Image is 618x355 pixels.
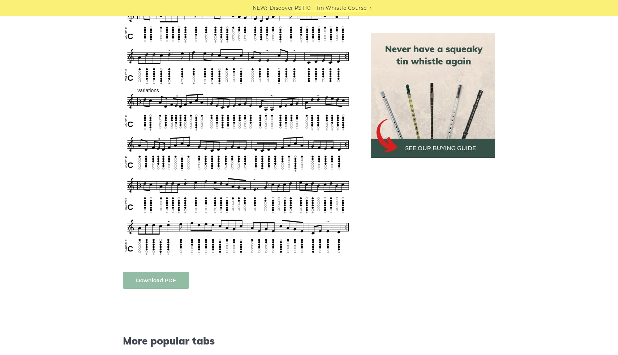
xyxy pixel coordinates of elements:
[123,335,353,347] span: More popular tabs
[295,4,367,12] a: PST10 - Tin Whistle Course
[123,272,189,289] a: Download PDF
[270,4,293,12] span: Discover
[253,4,267,12] span: NEW:
[371,33,495,158] img: tin whistle buying guide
